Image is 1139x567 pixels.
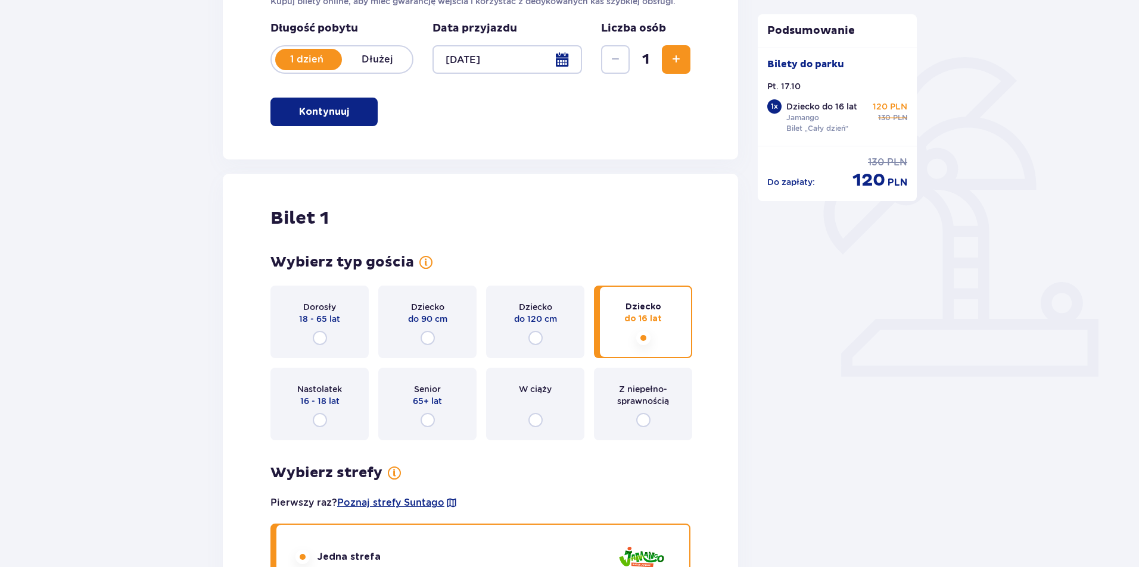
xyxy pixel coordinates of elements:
p: Jamango [786,112,819,123]
span: PLN [893,112,907,123]
p: Dłużej [342,53,412,66]
span: Nastolatek [297,383,342,395]
p: Data przyjazdu [432,21,517,36]
span: 1 [632,51,659,68]
span: 130 [878,112,891,123]
span: Dziecko [411,301,444,313]
span: Senior [414,383,441,395]
p: Kontynuuj [299,105,349,118]
span: 18 - 65 lat [299,313,340,325]
span: do 16 lat [624,313,662,325]
p: Bilet „Cały dzień” [786,123,849,134]
a: Poznaj strefy Suntago [337,496,444,509]
span: PLN [888,176,907,189]
span: Jedna strefa [317,550,381,563]
p: 1 dzień [272,53,342,66]
span: Dziecko [625,301,661,313]
button: Zwiększ [662,45,690,74]
button: Kontynuuj [270,98,378,126]
p: Podsumowanie [758,24,917,38]
h2: Bilet 1 [270,207,329,230]
button: Zmniejsz [601,45,630,74]
p: Długość pobytu [270,21,413,36]
span: do 120 cm [514,313,557,325]
p: Dziecko do 16 lat [786,101,857,112]
span: Dziecko [519,301,552,313]
span: do 90 cm [408,313,447,325]
h3: Wybierz strefy [270,464,382,482]
p: Pierwszy raz? [270,496,458,509]
p: Pt. 17.10 [767,80,801,92]
span: 16 - 18 lat [300,395,340,407]
span: Z niepełno­sprawnością [605,383,681,407]
p: 120 PLN [873,101,907,112]
h3: Wybierz typ gościa [270,253,414,271]
span: Dorosły [303,301,336,313]
span: 120 [852,169,885,192]
span: PLN [887,156,907,169]
p: Liczba osób [601,21,666,36]
p: Do zapłaty : [767,176,815,188]
div: 1 x [767,99,782,114]
span: W ciąży [519,383,552,395]
span: 130 [868,156,885,169]
p: Bilety do parku [767,58,844,71]
span: 65+ lat [413,395,442,407]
